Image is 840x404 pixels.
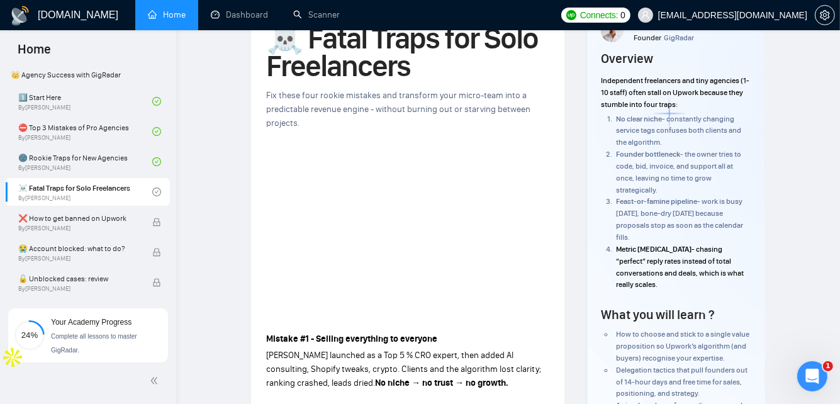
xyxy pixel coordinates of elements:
[266,25,549,80] h1: ☠️ Fatal Traps for Solo Freelancers
[664,33,694,42] span: GigRadar
[152,218,161,227] span: lock
[150,374,162,387] span: double-left
[616,245,692,254] strong: Metric [MEDICAL_DATA]
[6,62,170,87] span: 👑 Agency Success with GigRadar
[616,115,741,147] span: - constantly changing service tags confuses both clients and the algorithm.
[601,306,714,323] h4: What you will learn ?
[616,197,743,242] span: - work is busy [DATE], bone-dry [DATE] because proposals stop as soon as the calendar fills.
[375,378,508,388] strong: No niche → no trust → no growth.
[815,5,835,25] button: setting
[18,242,139,255] span: 😭 Account blocked: what to do?
[815,10,835,20] a: setting
[620,8,625,22] span: 0
[152,157,161,166] span: check-circle
[566,10,576,20] img: upwork-logo.png
[815,10,834,20] span: setting
[616,150,741,194] span: - the owner tries to code, bid, invoice, and support all at once, leaving no time to grow strateg...
[211,9,268,20] a: dashboardDashboard
[18,212,139,225] span: ❌ How to get banned on Upwork
[580,8,618,22] span: Connects:
[152,188,161,196] span: check-circle
[18,272,139,285] span: 🔓 Unblocked cases: review
[616,115,662,123] strong: No clear niche
[266,90,530,128] span: Fix these four rookie mistakes and transform your micro-team into a predictable revenue engine - ...
[152,278,161,287] span: lock
[616,150,680,159] strong: Founder bottleneck
[797,361,827,391] iframe: Intercom live chat
[18,87,152,115] a: 1️⃣ Start HereBy[PERSON_NAME]
[18,285,139,293] span: By [PERSON_NAME]
[601,50,653,67] h4: Overview
[18,148,152,176] a: 🌚 Rookie Traps for New AgenciesBy[PERSON_NAME]
[10,6,30,26] img: logo
[18,255,139,262] span: By [PERSON_NAME]
[18,118,152,145] a: ⛔ Top 3 Mistakes of Pro AgenciesBy[PERSON_NAME]
[152,248,161,257] span: lock
[8,40,61,67] span: Home
[51,318,132,327] span: Your Academy Progress
[152,97,161,106] span: check-circle
[641,11,650,20] span: user
[152,127,161,136] span: check-circle
[634,33,661,42] span: Founder
[616,366,748,398] span: Delegation tactics that pull founders out of 14-hour days and free time for sales, positioning, a...
[148,9,186,20] a: homeHome
[293,9,340,20] a: searchScanner
[18,178,152,206] a: ☠️ Fatal Traps for Solo FreelancersBy[PERSON_NAME]
[18,225,139,232] span: By [PERSON_NAME]
[601,76,749,109] span: Independent freelancers and tiny agencies (1-10 staff) often stall on Upwork because they stumble...
[616,330,749,362] span: How to choose and stick to a single value proposition so Upwork’s algorithm (and buyers) recognis...
[601,20,624,42] img: Screenshot+at+Jun+18+10-48-53%E2%80%AFPM.png
[616,197,697,206] strong: Feast-or-famine pipeline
